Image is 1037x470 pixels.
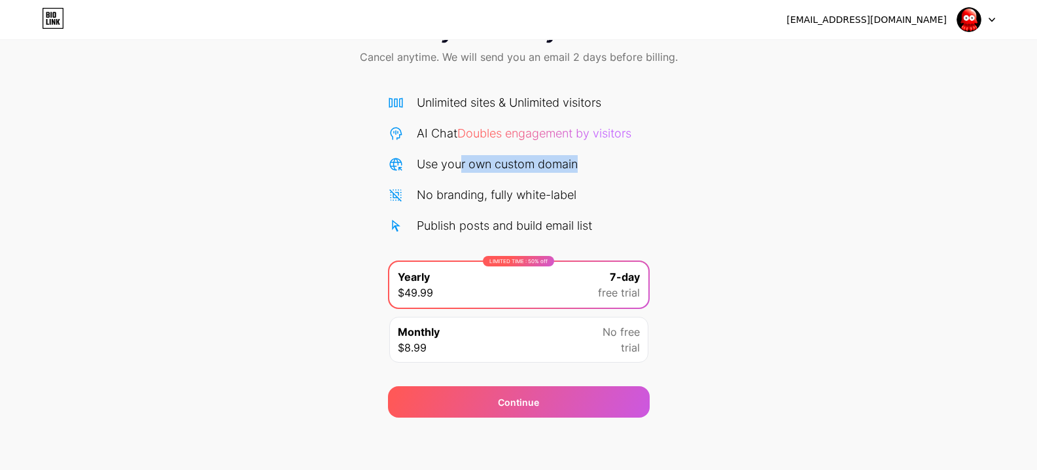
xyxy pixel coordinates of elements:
div: LIMITED TIME : 50% off [483,256,554,266]
span: $8.99 [398,340,427,355]
span: Doubles engagement by visitors [457,126,631,140]
div: No branding, fully white-label [417,186,576,204]
span: Cancel anytime. We will send you an email 2 days before billing. [360,49,678,65]
span: free trial [598,285,640,300]
div: [EMAIL_ADDRESS][DOMAIN_NAME] [786,13,947,27]
span: 7-day [610,269,640,285]
div: Publish posts and build email list [417,217,592,234]
div: AI Chat [417,124,631,142]
span: Monthly [398,324,440,340]
div: Unlimited sites & Unlimited visitors [417,94,601,111]
div: Use your own custom domain [417,155,578,173]
span: No free [603,324,640,340]
div: Continue [498,395,539,409]
img: grabz [957,7,981,32]
span: Start your 7 day free trial [378,16,659,43]
span: trial [621,340,640,355]
span: $49.99 [398,285,433,300]
span: Yearly [398,269,430,285]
